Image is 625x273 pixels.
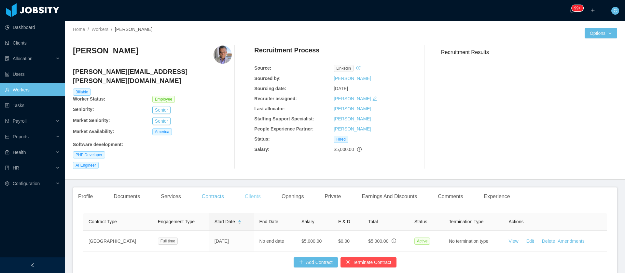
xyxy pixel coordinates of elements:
span: $0.00 [338,239,350,244]
b: Sourced by: [254,76,281,81]
a: [PERSON_NAME] [334,106,371,111]
span: Engagement Type [158,219,195,224]
b: Software development : [73,142,123,147]
sup: 195 [572,5,583,11]
i: icon: setting [5,181,9,186]
span: linkedin [334,65,354,72]
div: Services [156,187,186,206]
div: Private [320,187,346,206]
i: icon: solution [5,56,9,61]
div: Sort [238,219,242,224]
i: icon: book [5,166,9,170]
a: Amendments [558,239,584,244]
a: icon: profileTasks [5,99,60,112]
span: / [88,27,89,32]
b: Sourcing date: [254,86,286,91]
i: icon: edit [372,96,377,101]
div: Comments [433,187,468,206]
a: icon: pie-chartDashboard [5,21,60,34]
td: [GEOGRAPHIC_DATA] [83,231,153,252]
span: info-circle [357,147,362,152]
b: Worker Status: [73,96,105,102]
span: Health [13,150,26,155]
div: Earnings And Discounts [356,187,422,206]
button: Optionsicon: down [585,28,617,38]
span: [PERSON_NAME] [115,27,152,32]
h4: [PERSON_NAME][EMAIL_ADDRESS][PERSON_NAME][DOMAIN_NAME] [73,67,232,85]
button: icon: closeTerminate Contract [340,257,396,267]
b: Market Seniority: [73,118,110,123]
i: icon: bell [570,8,574,13]
div: Clients [240,187,266,206]
a: [PERSON_NAME] [334,96,371,101]
a: [PERSON_NAME] [334,126,371,131]
i: icon: caret-up [238,219,241,221]
a: icon: userWorkers [5,83,60,96]
b: People Experience Partner: [254,126,313,131]
i: icon: line-chart [5,134,9,139]
a: Delete [542,239,555,244]
span: Reports [13,134,29,139]
a: View [509,239,519,244]
span: Allocation [13,56,33,61]
td: No termination type [444,231,504,252]
span: Full time [158,238,178,245]
span: Salary [301,219,314,224]
div: Experience [479,187,515,206]
td: No end date [254,231,296,252]
button: Edit [519,236,539,246]
a: icon: robotUsers [5,68,60,81]
span: Billable [73,89,91,96]
img: 444b9660-ae90-11eb-b45c-97e1dae19e9f_686d27e97a5ab-400w.png [214,46,232,64]
span: Configuration [13,181,40,186]
a: icon: auditClients [5,36,60,49]
b: Source: [254,65,271,71]
div: Profile [73,187,98,206]
span: C [614,7,617,15]
span: Payroll [13,118,27,124]
span: info-circle [392,239,396,243]
span: PHP Developer [73,151,105,158]
b: Staffing Support Specialist: [254,116,314,121]
td: [DATE] [209,231,254,252]
div: Contracts [197,187,229,206]
span: Contract Type [89,219,117,224]
span: $5,000.00 [301,239,322,244]
a: Workers [91,27,108,32]
b: Salary: [254,147,270,152]
a: [PERSON_NAME] [334,116,371,121]
b: Status: [254,136,270,142]
button: icon: plusAdd Contract [294,257,338,267]
b: Recruiter assigned: [254,96,297,101]
span: Hired [334,136,348,143]
span: Total [368,219,378,224]
button: Senior [152,117,171,125]
i: icon: plus [590,8,595,13]
h4: Recruitment Process [254,46,319,55]
span: Employee [152,96,175,103]
h3: Recruitment Results [441,48,617,56]
span: Status [414,219,427,224]
span: $5,000.00 [334,147,354,152]
div: Openings [276,187,309,206]
b: Market Availability: [73,129,114,134]
b: Seniority: [73,107,94,112]
i: icon: caret-down [238,222,241,224]
span: $5,000.00 [368,239,388,244]
b: Last allocator: [254,106,285,111]
span: [DATE] [334,86,348,91]
span: AI Engineer [73,162,99,169]
span: End Date [259,219,278,224]
span: Actions [509,219,524,224]
a: [PERSON_NAME] [334,76,371,81]
span: Start Date [215,218,235,225]
i: icon: file-protect [5,119,9,123]
span: E & D [338,219,350,224]
a: Edit [526,239,534,244]
span: / [111,27,112,32]
i: icon: medicine-box [5,150,9,155]
span: Active [414,238,430,245]
a: Home [73,27,85,32]
span: HR [13,165,19,171]
span: America [152,128,172,135]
